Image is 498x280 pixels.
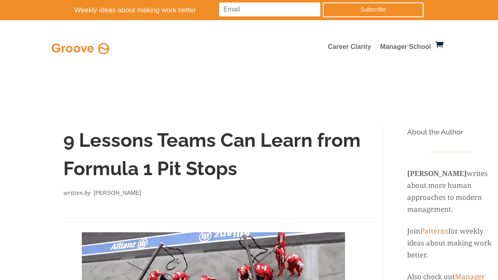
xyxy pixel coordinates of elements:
span: [PERSON_NAME] [94,190,141,196]
a: Career Clarity [328,44,371,53]
span: Join [407,226,420,236]
p: Weekly ideas about making work better [74,4,245,17]
strong: [PERSON_NAME] [407,169,467,178]
a: Manager School [380,44,431,53]
img: Full Logo [50,41,111,56]
span: Subscribe [361,6,386,13]
a: Subscribe [323,2,424,17]
span: for weekly ideas about making work better. [407,226,491,259]
p: writes about more human approaches to modern management. [407,156,496,225]
input: Email [219,2,320,16]
a: Patterns [420,226,448,236]
h1: 9 Lessons Teams Can Learn from Formula 1 Pit Stops [63,126,364,187]
em: written by [63,189,90,197]
span: About the Author [407,128,463,136]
